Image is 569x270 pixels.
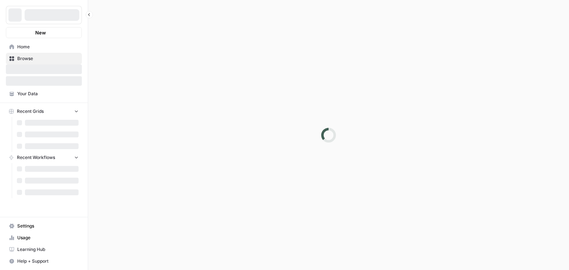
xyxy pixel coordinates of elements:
[17,108,44,115] span: Recent Grids
[17,154,55,161] span: Recent Workflows
[17,234,79,241] span: Usage
[17,223,79,229] span: Settings
[6,88,82,100] a: Your Data
[17,44,79,50] span: Home
[17,55,79,62] span: Browse
[6,106,82,117] button: Recent Grids
[6,27,82,38] button: New
[35,29,46,36] span: New
[6,255,82,267] button: Help + Support
[6,232,82,244] a: Usage
[17,90,79,97] span: Your Data
[17,246,79,253] span: Learning Hub
[6,244,82,255] a: Learning Hub
[6,53,82,64] a: Browse
[6,152,82,163] button: Recent Workflows
[17,258,79,265] span: Help + Support
[6,220,82,232] a: Settings
[6,41,82,53] a: Home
